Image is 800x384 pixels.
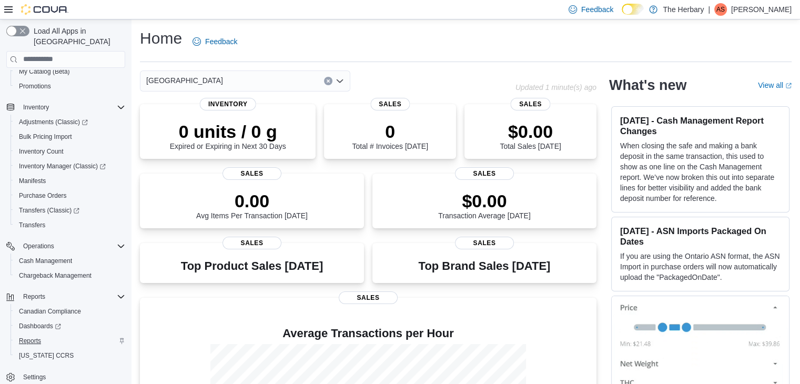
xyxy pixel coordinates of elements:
input: Dark Mode [622,4,644,15]
span: Cash Management [15,255,125,267]
span: Operations [23,242,54,250]
div: Total Sales [DATE] [500,121,561,150]
span: Purchase Orders [19,191,67,200]
button: Inventory Count [11,144,129,159]
span: Inventory Manager (Classic) [19,162,106,170]
button: Clear input [324,77,332,85]
span: Transfers (Classic) [15,204,125,217]
span: Sales [222,237,281,249]
span: Load All Apps in [GEOGRAPHIC_DATA] [29,26,125,47]
p: $0.00 [438,190,531,211]
span: Dashboards [19,322,61,330]
button: [US_STATE] CCRS [11,348,129,363]
span: Canadian Compliance [15,305,125,318]
span: Promotions [15,80,125,93]
a: Dashboards [11,319,129,334]
a: Transfers (Classic) [15,204,84,217]
span: Feedback [205,36,237,47]
span: [US_STATE] CCRS [19,351,74,360]
h3: Top Product Sales [DATE] [181,260,323,272]
span: Canadian Compliance [19,307,81,316]
button: Bulk Pricing Import [11,129,129,144]
a: Feedback [188,31,241,52]
span: Bulk Pricing Import [19,133,72,141]
span: Operations [19,240,125,252]
a: Transfers (Classic) [11,203,129,218]
p: When closing the safe and making a bank deposit in the same transaction, this used to show as one... [620,140,781,204]
a: Purchase Orders [15,189,71,202]
span: Inventory Manager (Classic) [15,160,125,173]
button: Reports [11,334,129,348]
button: Open list of options [336,77,344,85]
button: Inventory [19,101,53,114]
span: Sales [339,291,398,304]
span: Inventory [200,98,256,110]
span: Settings [19,370,125,383]
span: Transfers [15,219,125,231]
a: Manifests [15,175,50,187]
a: [US_STATE] CCRS [15,349,78,362]
span: Adjustments (Classic) [19,118,88,126]
button: My Catalog (Beta) [11,64,129,79]
span: Sales [511,98,550,110]
div: Avg Items Per Transaction [DATE] [196,190,308,220]
button: Chargeback Management [11,268,129,283]
h1: Home [140,28,182,49]
p: The Herbary [663,3,704,16]
span: Manifests [19,177,46,185]
button: Operations [2,239,129,254]
p: 0 units / 0 g [170,121,286,142]
div: Total # Invoices [DATE] [352,121,428,150]
button: Inventory [2,100,129,115]
span: Manifests [15,175,125,187]
div: Transaction Average [DATE] [438,190,531,220]
svg: External link [785,83,792,89]
button: Canadian Compliance [11,304,129,319]
span: [GEOGRAPHIC_DATA] [146,74,223,87]
a: Reports [15,335,45,347]
h3: [DATE] - ASN Imports Packaged On Dates [620,226,781,247]
button: Purchase Orders [11,188,129,203]
span: Adjustments (Classic) [15,116,125,128]
a: Settings [19,371,50,383]
span: Sales [370,98,410,110]
p: 0.00 [196,190,308,211]
button: Cash Management [11,254,129,268]
a: Adjustments (Classic) [15,116,92,128]
a: Promotions [15,80,55,93]
p: | [708,3,710,16]
a: Canadian Compliance [15,305,85,318]
button: Operations [19,240,58,252]
span: Inventory [19,101,125,114]
p: Updated 1 minute(s) ago [515,83,596,92]
span: Chargeback Management [19,271,92,280]
span: My Catalog (Beta) [19,67,70,76]
span: Sales [455,237,514,249]
span: Inventory Count [15,145,125,158]
span: Reports [23,292,45,301]
h4: Average Transactions per Hour [148,327,588,340]
a: Bulk Pricing Import [15,130,76,143]
span: Inventory Count [19,147,64,156]
span: Reports [19,290,125,303]
span: My Catalog (Beta) [15,65,125,78]
a: Transfers [15,219,49,231]
span: Feedback [581,4,613,15]
a: View allExternal link [758,81,792,89]
div: Expired or Expiring in Next 30 Days [170,121,286,150]
span: Sales [455,167,514,180]
p: $0.00 [500,121,561,142]
button: Promotions [11,79,129,94]
span: Promotions [19,82,51,90]
span: Reports [15,335,125,347]
span: Inventory [23,103,49,112]
span: Chargeback Management [15,269,125,282]
span: AS [716,3,725,16]
button: Reports [19,290,49,303]
a: Adjustments (Classic) [11,115,129,129]
img: Cova [21,4,68,15]
span: Bulk Pricing Import [15,130,125,143]
a: Inventory Manager (Classic) [15,160,110,173]
p: If you are using the Ontario ASN format, the ASN Import in purchase orders will now automatically... [620,251,781,282]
